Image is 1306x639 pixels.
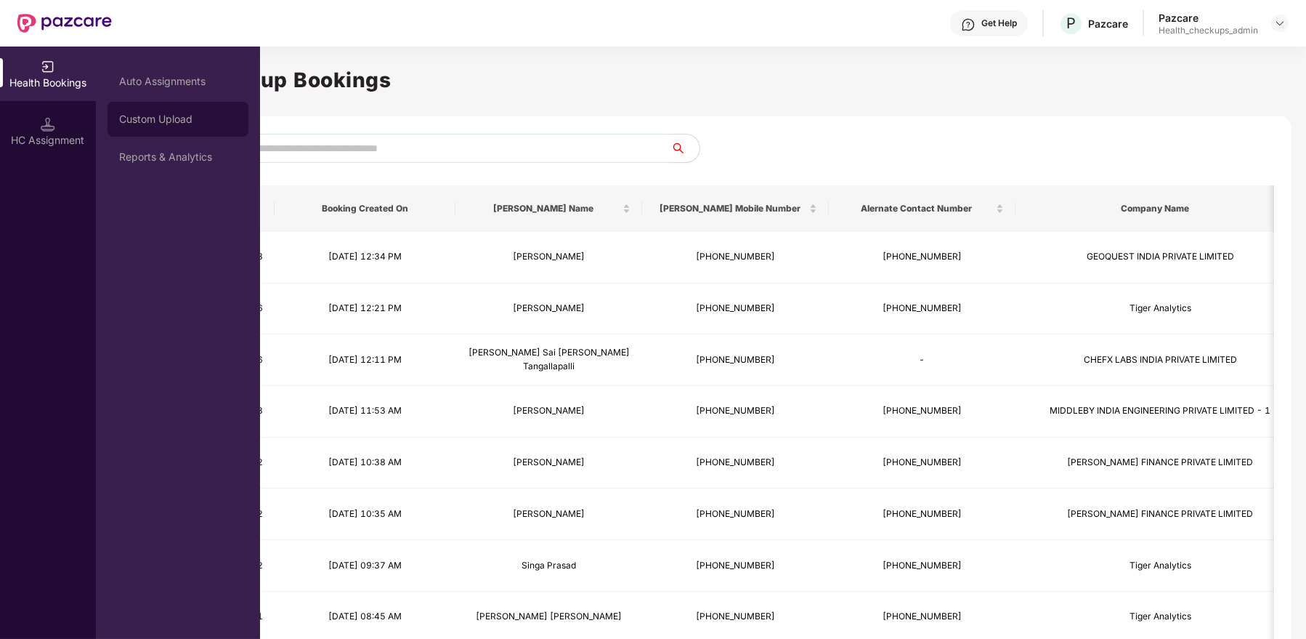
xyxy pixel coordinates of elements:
[1015,232,1305,284] td: GEOQUEST INDIA PRIVATE LIMITED
[1066,15,1076,32] span: P
[455,284,642,335] td: [PERSON_NAME]
[1015,438,1305,489] td: [PERSON_NAME] FINANCE PRIVATE LIMITED
[670,134,700,163] button: search
[829,386,1015,438] td: [PHONE_NUMBER]
[455,540,642,592] td: Singa Prasad
[455,438,642,489] td: [PERSON_NAME]
[1015,489,1305,540] td: [PERSON_NAME] FINANCE PRIVATE LIMITED
[455,232,642,284] td: [PERSON_NAME]
[1015,284,1305,335] td: Tiger Analytics
[829,185,1015,232] th: Alernate Contact Number
[275,540,455,592] td: [DATE] 09:37 AM
[961,17,976,32] img: svg+xml;base64,PHN2ZyBpZD0iSGVscC0zMngzMiIgeG1sbnM9Imh0dHA6Ly93d3cudzMub3JnLzIwMDAvc3ZnIiB3aWR0aD...
[119,64,1283,96] h1: Health Checkup Bookings
[41,60,55,74] img: svg+xml;base64,PHN2ZyB3aWR0aD0iMjAiIGhlaWdodD0iMjAiIHZpZXdCb3g9IjAgMCAyMCAyMCIgZmlsbD0ibm9uZSIgeG...
[829,334,1015,386] td: -
[642,232,829,284] td: [PHONE_NUMBER]
[1274,17,1286,29] img: svg+xml;base64,PHN2ZyBpZD0iRHJvcGRvd24tMzJ4MzIiIHhtbG5zPSJodHRwOi8vd3d3LnczLm9yZy8yMDAwL3N2ZyIgd2...
[467,203,620,214] span: [PERSON_NAME] Name
[1027,203,1283,214] span: Company Name
[1015,185,1305,232] th: Company Name
[654,203,806,214] span: [PERSON_NAME] Mobile Number
[829,489,1015,540] td: [PHONE_NUMBER]
[275,185,455,232] th: Booking Created On
[275,334,455,386] td: [DATE] 12:11 PM
[119,76,237,87] div: Auto Assignments
[455,489,642,540] td: [PERSON_NAME]
[829,540,1015,592] td: [PHONE_NUMBER]
[1159,11,1258,25] div: Pazcare
[642,334,829,386] td: [PHONE_NUMBER]
[1159,25,1258,36] div: Health_checkups_admin
[670,142,699,154] span: search
[1015,334,1305,386] td: CHEFX LABS INDIA PRIVATE LIMITED
[642,540,829,592] td: [PHONE_NUMBER]
[829,284,1015,335] td: [PHONE_NUMBER]
[840,203,992,214] span: Alernate Contact Number
[275,386,455,438] td: [DATE] 11:53 AM
[981,17,1017,29] div: Get Help
[455,386,642,438] td: [PERSON_NAME]
[41,117,55,132] img: svg+xml;base64,PHN2ZyB3aWR0aD0iMTQuNSIgaGVpZ2h0PSIxNC41IiB2aWV3Qm94PSIwIDAgMTYgMTYiIGZpbGw9Im5vbm...
[455,185,642,232] th: Booker Name
[275,232,455,284] td: [DATE] 12:34 PM
[455,334,642,386] td: [PERSON_NAME] Sai [PERSON_NAME] Tangallapalli
[119,151,237,163] div: Reports & Analytics
[1015,386,1305,438] td: MIDDLEBY INDIA ENGINEERING PRIVATE LIMITED - 1
[642,185,829,232] th: Booker Mobile Number
[1015,540,1305,592] td: Tiger Analytics
[642,489,829,540] td: [PHONE_NUMBER]
[642,386,829,438] td: [PHONE_NUMBER]
[17,14,112,33] img: New Pazcare Logo
[275,489,455,540] td: [DATE] 10:35 AM
[829,438,1015,489] td: [PHONE_NUMBER]
[642,284,829,335] td: [PHONE_NUMBER]
[275,284,455,335] td: [DATE] 12:21 PM
[275,438,455,489] td: [DATE] 10:38 AM
[829,232,1015,284] td: [PHONE_NUMBER]
[642,438,829,489] td: [PHONE_NUMBER]
[119,113,237,125] div: Custom Upload
[1088,17,1128,31] div: Pazcare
